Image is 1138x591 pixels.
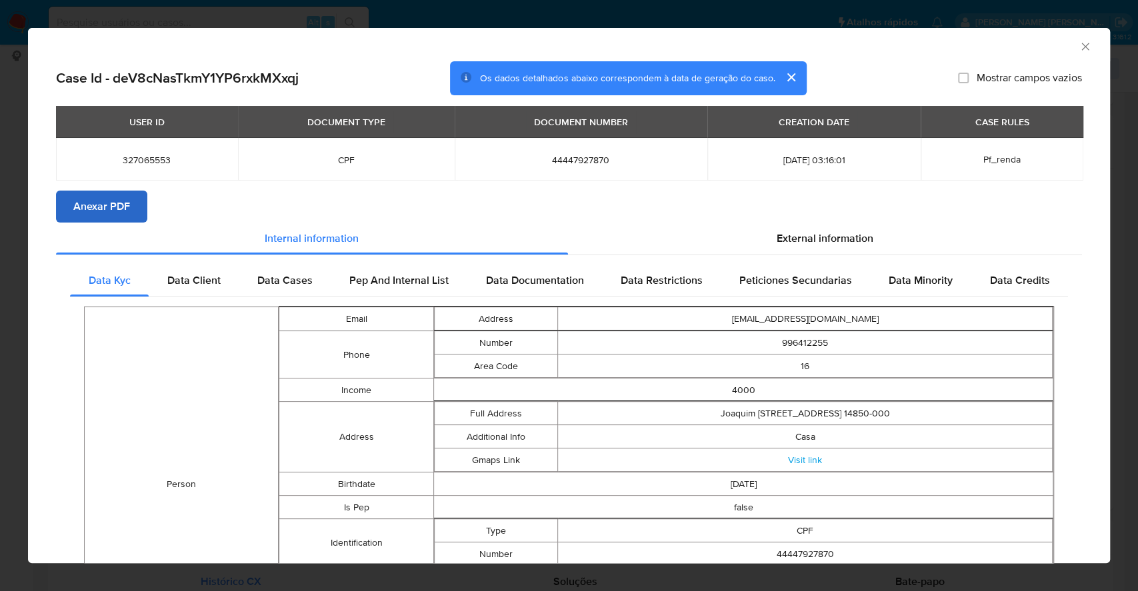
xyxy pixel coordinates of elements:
[434,472,1053,496] td: [DATE]
[434,496,1053,519] td: false
[558,519,1053,542] td: CPF
[349,273,449,288] span: Pep And Internal List
[558,402,1053,425] td: Joaquim [STREET_ADDRESS] 14850-000
[56,191,147,223] button: Anexar PDF
[1079,40,1091,52] button: Fechar a janela
[775,61,807,93] button: cerrar
[279,307,433,331] td: Email
[279,402,433,472] td: Address
[73,192,130,221] span: Anexar PDF
[279,519,433,566] td: Identification
[435,307,558,330] td: Address
[739,273,852,288] span: Peticiones Secundarias
[279,472,433,496] td: Birthdate
[526,111,636,133] div: DOCUMENT NUMBER
[771,111,857,133] div: CREATION DATE
[983,153,1021,166] span: Pf_renda
[621,273,703,288] span: Data Restrictions
[435,448,558,472] td: Gmaps Link
[967,111,1037,133] div: CASE RULES
[89,273,131,288] span: Data Kyc
[471,154,691,166] span: 44447927870
[480,71,775,85] span: Os dados detalhados abaixo correspondem à data de geração do caso.
[279,378,433,402] td: Income
[558,307,1053,330] td: [EMAIL_ADDRESS][DOMAIN_NAME]
[435,331,558,354] td: Number
[889,273,953,288] span: Data Minority
[279,331,433,378] td: Phone
[435,354,558,378] td: Area Code
[56,69,299,87] h2: Case Id - deV8cNasTkmY1YP6rxkMXxqj
[977,71,1082,85] span: Mostrar campos vazios
[777,231,873,246] span: External information
[254,154,439,166] span: CPF
[434,378,1053,402] td: 4000
[70,265,1068,296] div: Detailed internal info
[167,273,221,288] span: Data Client
[28,28,1110,563] div: closure-recommendation-modal
[279,496,433,519] td: Is Pep
[958,73,969,83] input: Mostrar campos vazios
[72,154,222,166] span: 327065553
[558,331,1053,354] td: 996412255
[121,111,173,133] div: USER ID
[485,273,583,288] span: Data Documentation
[265,231,359,246] span: Internal information
[435,542,558,566] td: Number
[788,453,822,466] a: Visit link
[435,519,558,542] td: Type
[558,542,1053,566] td: 44447927870
[435,402,558,425] td: Full Address
[558,354,1053,378] td: 16
[989,273,1049,288] span: Data Credits
[257,273,313,288] span: Data Cases
[56,223,1082,255] div: Detailed info
[435,425,558,448] td: Additional Info
[723,154,905,166] span: [DATE] 03:16:01
[299,111,393,133] div: DOCUMENT TYPE
[558,425,1053,448] td: Casa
